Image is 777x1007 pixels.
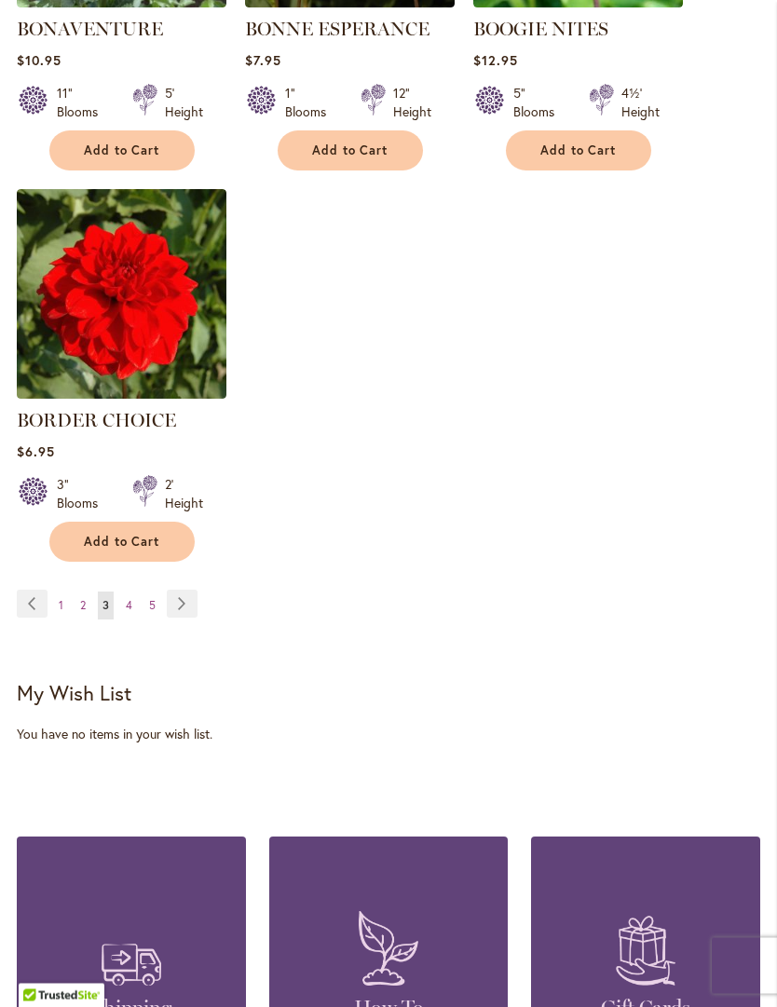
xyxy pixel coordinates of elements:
span: 3 [102,599,109,613]
span: 4 [126,599,132,613]
button: Add to Cart [506,131,651,171]
span: Add to Cart [84,143,160,159]
span: $12.95 [473,52,518,70]
a: 5 [144,592,160,620]
a: BONNE ESPERANCE [245,19,429,41]
div: 1" Blooms [285,85,338,122]
strong: My Wish List [17,680,131,707]
a: BONAVENTURE [17,19,163,41]
span: 1 [59,599,63,613]
div: 12" Height [393,85,431,122]
span: Add to Cart [540,143,617,159]
div: 2' Height [165,476,203,513]
span: 5 [149,599,156,613]
button: Add to Cart [49,523,195,563]
div: 4½' Height [621,85,660,122]
a: BORDER CHOICE [17,386,226,403]
div: 5" Blooms [513,85,566,122]
button: Add to Cart [49,131,195,171]
iframe: Launch Accessibility Center [14,941,66,993]
button: Add to Cart [278,131,423,171]
span: $7.95 [245,52,281,70]
img: BORDER CHOICE [17,190,226,400]
div: 11" Blooms [57,85,110,122]
span: Add to Cart [84,535,160,551]
span: 2 [80,599,86,613]
span: Add to Cart [312,143,388,159]
a: BORDER CHOICE [17,410,176,432]
div: 5' Height [165,85,203,122]
span: $6.95 [17,443,55,461]
span: $10.95 [17,52,61,70]
a: 4 [121,592,137,620]
a: BOOGIE NITES [473,19,608,41]
div: You have no items in your wish list. [17,726,760,744]
a: 2 [75,592,90,620]
div: 3" Blooms [57,476,110,513]
a: 1 [54,592,68,620]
